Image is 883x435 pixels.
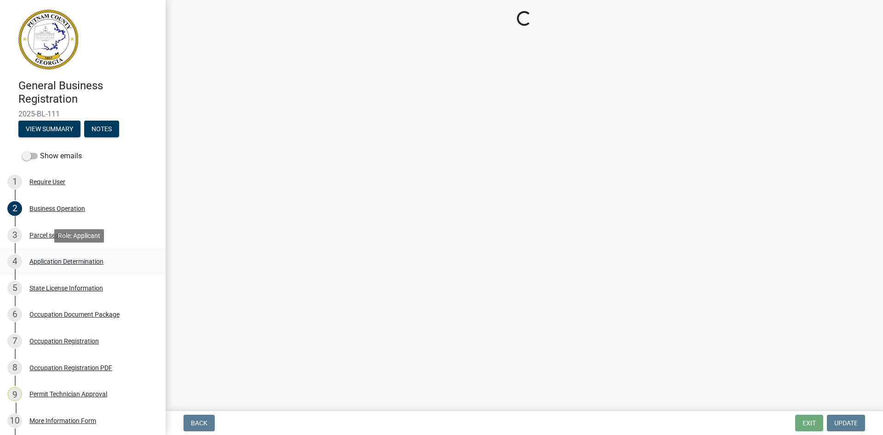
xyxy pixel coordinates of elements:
[827,415,865,431] button: Update
[29,205,85,212] div: Business Operation
[7,201,22,216] div: 2
[18,126,80,133] wm-modal-confirm: Summary
[84,126,119,133] wm-modal-confirm: Notes
[22,151,82,162] label: Show emails
[7,360,22,375] div: 8
[7,174,22,189] div: 1
[29,365,112,371] div: Occupation Registration PDF
[84,121,119,137] button: Notes
[7,307,22,322] div: 6
[795,415,823,431] button: Exit
[29,232,68,238] div: Parcel search
[191,419,207,427] span: Back
[18,10,78,70] img: Putnam County, Georgia
[29,391,107,397] div: Permit Technician Approval
[29,179,65,185] div: Require User
[834,419,858,427] span: Update
[183,415,215,431] button: Back
[7,334,22,348] div: 7
[18,121,80,137] button: View Summary
[29,418,96,424] div: More Information Form
[7,387,22,401] div: 9
[54,229,104,243] div: Role: Applicant
[18,110,147,118] span: 2025-BL-111
[29,258,103,265] div: Application Determination
[7,413,22,428] div: 10
[18,79,158,106] h4: General Business Registration
[7,228,22,243] div: 3
[7,254,22,269] div: 4
[29,338,99,344] div: Occupation Registration
[7,281,22,296] div: 5
[29,311,120,318] div: Occupation Document Package
[29,285,103,291] div: State License Information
